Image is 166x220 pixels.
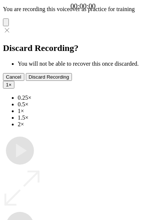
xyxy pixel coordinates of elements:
p: You are recording this voiceover as practice for training [3,6,163,13]
li: 0.5× [18,101,163,108]
li: 1.5× [18,114,163,121]
button: Cancel [3,73,24,81]
li: You will not be able to recover this once discarded. [18,61,163,67]
li: 0.25× [18,94,163,101]
button: Discard Recording [26,73,72,81]
li: 2× [18,121,163,128]
a: 00:00:00 [70,2,96,10]
li: 1× [18,108,163,114]
span: 1 [6,82,8,87]
button: 1× [3,81,14,89]
h2: Discard Recording? [3,43,163,53]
